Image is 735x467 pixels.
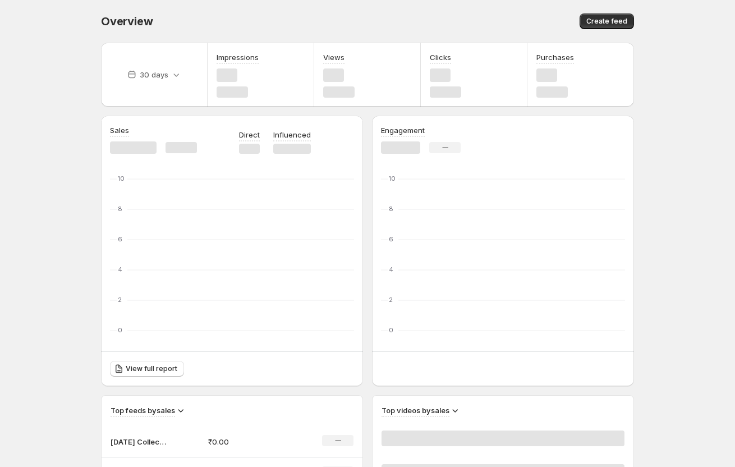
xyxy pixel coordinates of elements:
[111,436,167,447] p: [DATE] Collection
[118,235,122,243] text: 6
[217,52,259,63] h3: Impressions
[118,175,125,182] text: 10
[382,405,449,416] h3: Top videos by sales
[118,265,122,273] text: 4
[110,125,129,136] h3: Sales
[140,69,168,80] p: 30 days
[586,17,627,26] span: Create feed
[208,436,288,447] p: ₹0.00
[101,15,153,28] span: Overview
[536,52,574,63] h3: Purchases
[389,326,393,334] text: 0
[430,52,451,63] h3: Clicks
[323,52,344,63] h3: Views
[118,296,122,304] text: 2
[118,326,122,334] text: 0
[239,129,260,140] p: Direct
[389,265,393,273] text: 4
[389,296,393,304] text: 2
[118,205,122,213] text: 8
[110,361,184,377] a: View full report
[580,13,634,29] button: Create feed
[126,364,177,373] span: View full report
[273,129,311,140] p: Influenced
[389,235,393,243] text: 6
[389,205,393,213] text: 8
[111,405,175,416] h3: Top feeds by sales
[381,125,425,136] h3: Engagement
[389,175,396,182] text: 10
